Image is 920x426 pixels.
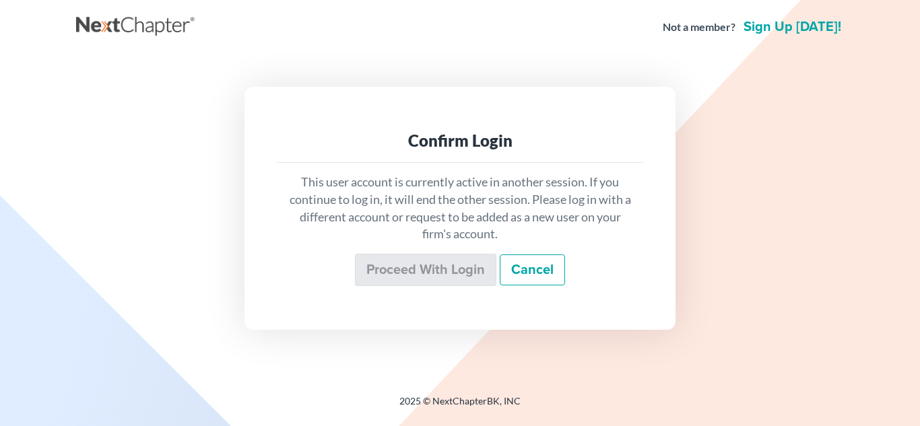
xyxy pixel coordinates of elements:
a: Cancel [500,254,565,285]
div: Confirm Login [288,130,632,151]
a: Sign up [DATE]! [741,20,844,34]
strong: Not a member? [663,20,735,35]
p: This user account is currently active in another session. If you continue to log in, it will end ... [288,174,632,243]
div: 2025 © NextChapterBK, INC [76,394,844,419]
input: Proceed with login [355,254,496,286]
